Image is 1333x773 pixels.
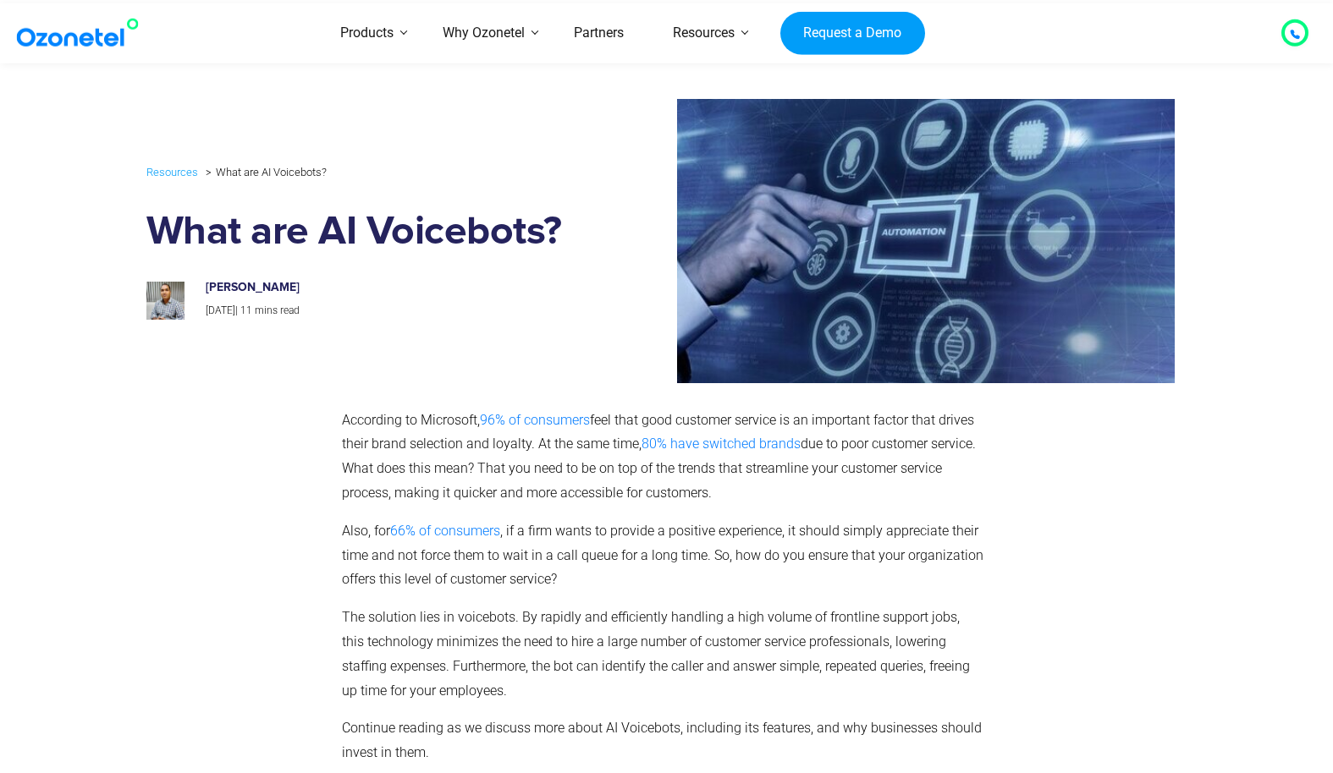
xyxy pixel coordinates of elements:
[316,3,418,63] a: Products
[240,304,252,316] span: 11
[342,412,974,452] span: feel that good customer service is an important factor that drives their brand selection and loya...
[146,162,198,182] a: Resources
[780,11,925,55] a: Request a Demo
[342,436,976,501] span: due to poor customer service. What does this mean? That you need to be on top of the trends that ...
[342,523,983,588] span: , if a firm wants to provide a positive experience, it should simply appreciate their time and no...
[418,3,549,63] a: Why Ozonetel
[201,162,327,183] li: What are AI Voicebots?
[342,523,390,539] span: Also, for
[592,99,1175,382] img: Know Everything about Voicebots and AI Voicebots
[255,304,300,316] span: mins read
[549,3,648,63] a: Partners
[390,523,500,539] a: 66% of consumers
[642,436,801,452] a: 80% have switched brands
[146,282,185,320] img: prashanth-kancherla_avatar-200x200.jpeg
[342,720,982,760] span: Continue reading as we discuss more about AI Voicebots, including its features, and why businesse...
[206,302,563,321] p: |
[342,609,970,698] span: The solution lies in voicebots. By rapidly and efficiently handling a high volume of frontline su...
[648,3,759,63] a: Resources
[206,304,235,316] span: [DATE]
[480,412,590,428] a: 96% of consumers
[146,209,581,255] h1: What are AI Voicebots?
[342,412,480,428] span: According to Microsoft,
[206,281,563,295] h6: [PERSON_NAME]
